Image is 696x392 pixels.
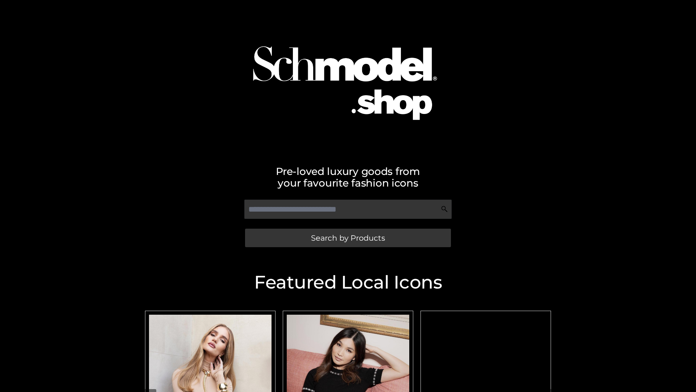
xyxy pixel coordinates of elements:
[141,166,555,189] h2: Pre-loved luxury goods from your favourite fashion icons
[245,229,451,247] a: Search by Products
[441,205,448,213] img: Search Icon
[311,234,385,242] span: Search by Products
[141,273,555,291] h2: Featured Local Icons​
